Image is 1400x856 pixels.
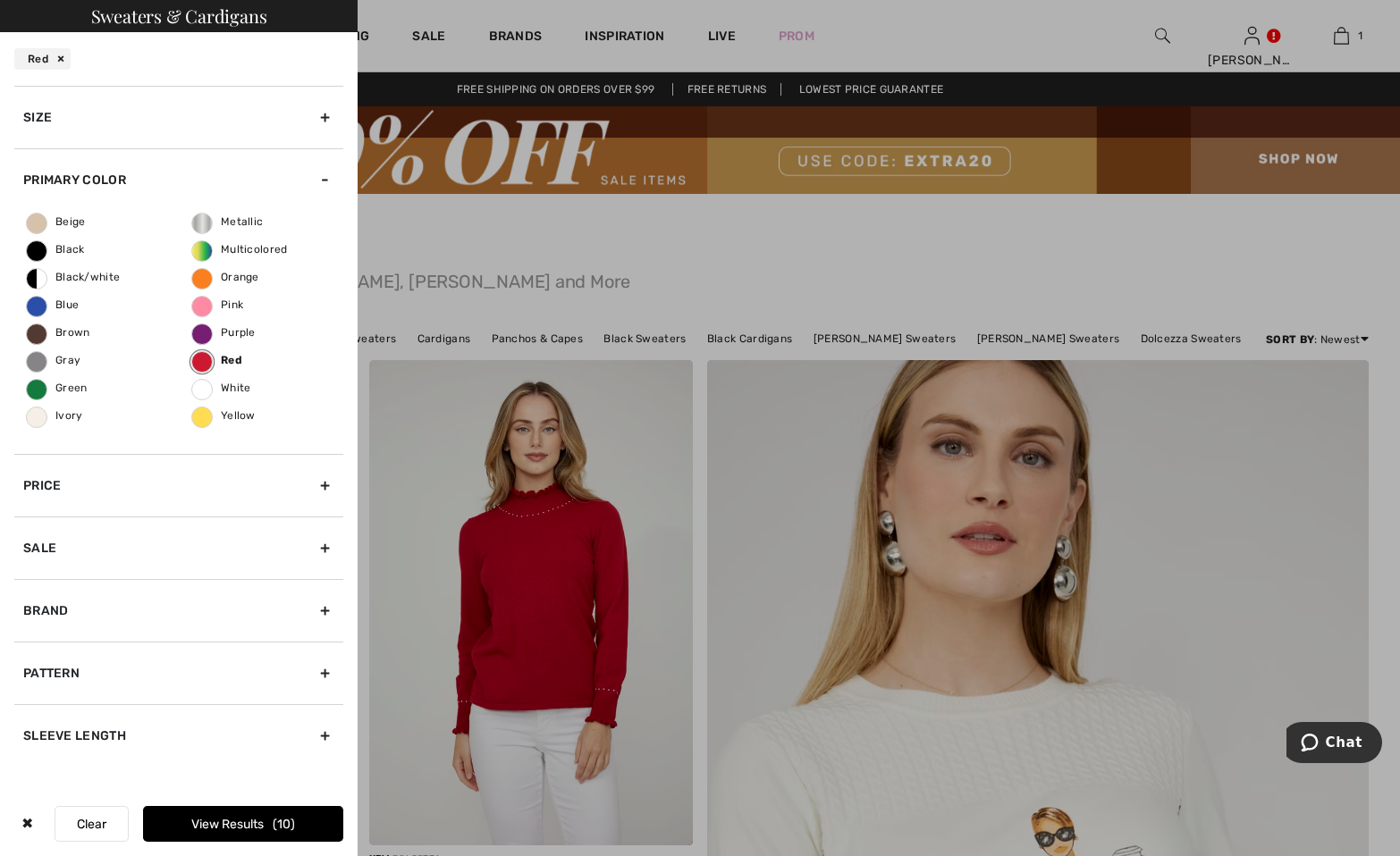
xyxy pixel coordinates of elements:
[192,298,243,311] span: Pink
[192,382,251,394] span: White
[27,326,90,339] span: Brown
[27,271,120,283] span: Black/white
[55,806,129,842] button: Clear
[14,454,343,516] div: Price
[14,148,343,211] div: Primary Color
[14,704,343,767] div: Sleeve length
[192,243,288,256] span: Multicolored
[27,243,85,256] span: Black
[14,806,40,842] div: ✖
[27,215,86,228] span: Beige
[27,409,83,422] span: Ivory
[14,86,343,148] div: Size
[27,382,88,394] span: Green
[192,409,256,422] span: Yellow
[14,516,343,579] div: Sale
[14,579,343,642] div: Brand
[192,354,242,366] span: Red
[192,271,259,283] span: Orange
[143,806,343,842] button: View Results10
[273,817,295,832] span: 10
[14,642,343,704] div: Pattern
[1286,722,1382,767] iframe: Opens a widget where you can chat to one of our agents
[192,215,263,228] span: Metallic
[27,298,79,311] span: Blue
[192,326,256,339] span: Purple
[27,354,80,366] span: Gray
[14,48,71,70] div: Red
